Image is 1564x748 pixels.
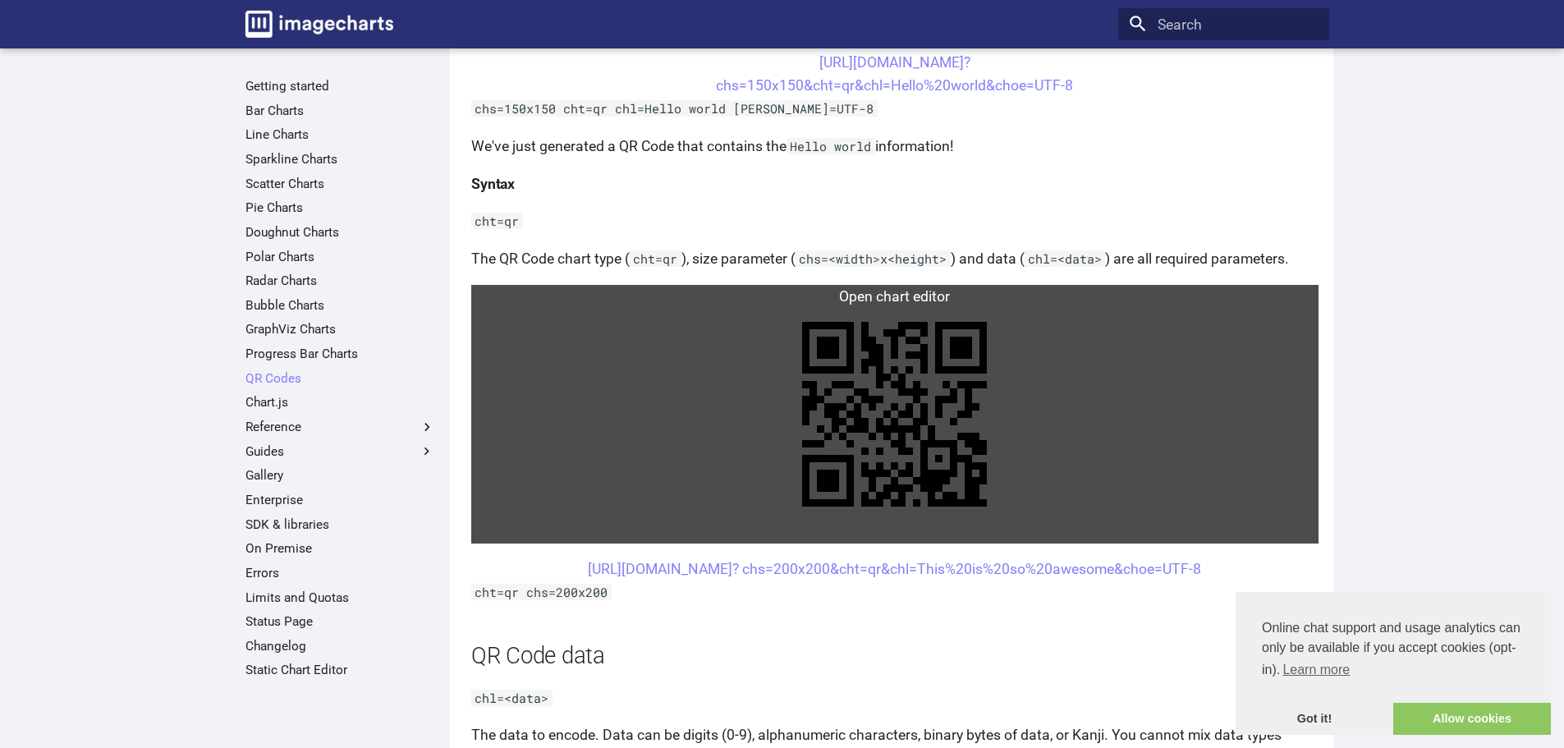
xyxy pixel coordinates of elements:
[588,561,1201,577] a: [URL][DOMAIN_NAME]? chs=200x200&cht=qr&chl=This%20is%20so%20awesome&choe=UTF-8
[1280,658,1352,682] a: learn more about cookies
[245,638,435,654] a: Changelog
[1118,8,1329,41] input: Search
[245,249,435,265] a: Polar Charts
[245,467,435,484] a: Gallery
[1025,250,1106,267] code: chl=<data>
[245,224,435,241] a: Doughnut Charts
[245,78,435,94] a: Getting started
[245,662,435,678] a: Static Chart Editor
[245,321,435,337] a: GraphViz Charts
[796,250,951,267] code: chs=<width>x<height>
[245,590,435,606] a: Limits and Quotas
[630,250,681,267] code: cht=qr
[245,297,435,314] a: Bubble Charts
[245,540,435,557] a: On Premise
[245,419,435,435] label: Reference
[1236,703,1393,736] a: dismiss cookie message
[471,135,1319,158] p: We've just generated a QR Code that contains the information!
[245,11,393,38] img: logo
[245,151,435,167] a: Sparkline Charts
[716,54,1073,94] a: [URL][DOMAIN_NAME]?chs=150x150&cht=qr&chl=Hello%20world&choe=UTF-8
[471,690,553,706] code: chl=<data>
[245,443,435,460] label: Guides
[245,103,435,119] a: Bar Charts
[471,213,523,229] code: cht=qr
[471,640,1319,672] h2: QR Code data
[238,3,401,44] a: Image-Charts documentation
[245,516,435,533] a: SDK & libraries
[245,346,435,362] a: Progress Bar Charts
[471,100,878,117] code: chs=150x150 cht=qr chl=Hello world [PERSON_NAME]=UTF-8
[245,200,435,216] a: Pie Charts
[245,126,435,143] a: Line Charts
[245,394,435,411] a: Chart.js
[1262,618,1525,682] span: Online chat support and usage analytics can only be available if you accept cookies (opt-in).
[245,613,435,630] a: Status Page
[1236,592,1551,735] div: cookieconsent
[471,172,1319,195] h4: Syntax
[471,584,612,600] code: cht=qr chs=200x200
[787,138,875,154] code: Hello world
[245,492,435,508] a: Enterprise
[245,176,435,192] a: Scatter Charts
[471,247,1319,270] p: The QR Code chart type ( ), size parameter ( ) and data ( ) are all required parameters.
[245,370,435,387] a: QR Codes
[245,565,435,581] a: Errors
[245,273,435,289] a: Radar Charts
[1393,703,1551,736] a: allow cookies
